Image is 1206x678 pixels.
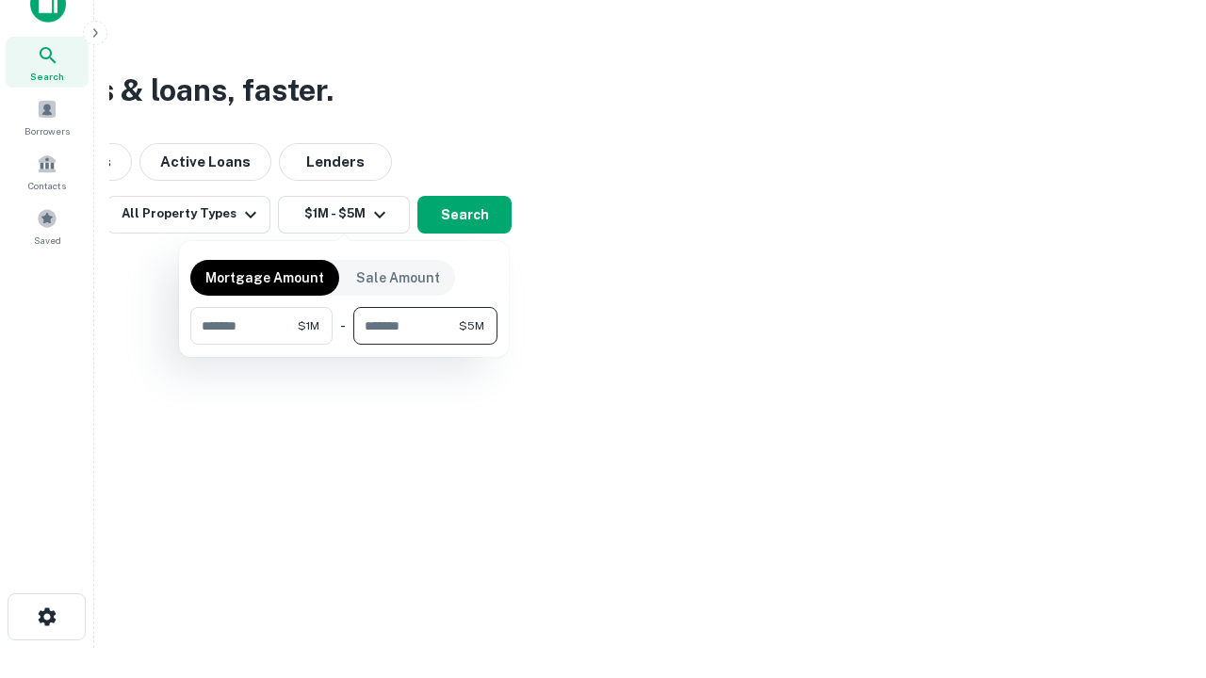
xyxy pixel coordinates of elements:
[205,267,324,288] p: Mortgage Amount
[298,317,319,334] span: $1M
[1112,527,1206,618] iframe: Chat Widget
[356,267,440,288] p: Sale Amount
[340,307,346,345] div: -
[459,317,484,334] span: $5M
